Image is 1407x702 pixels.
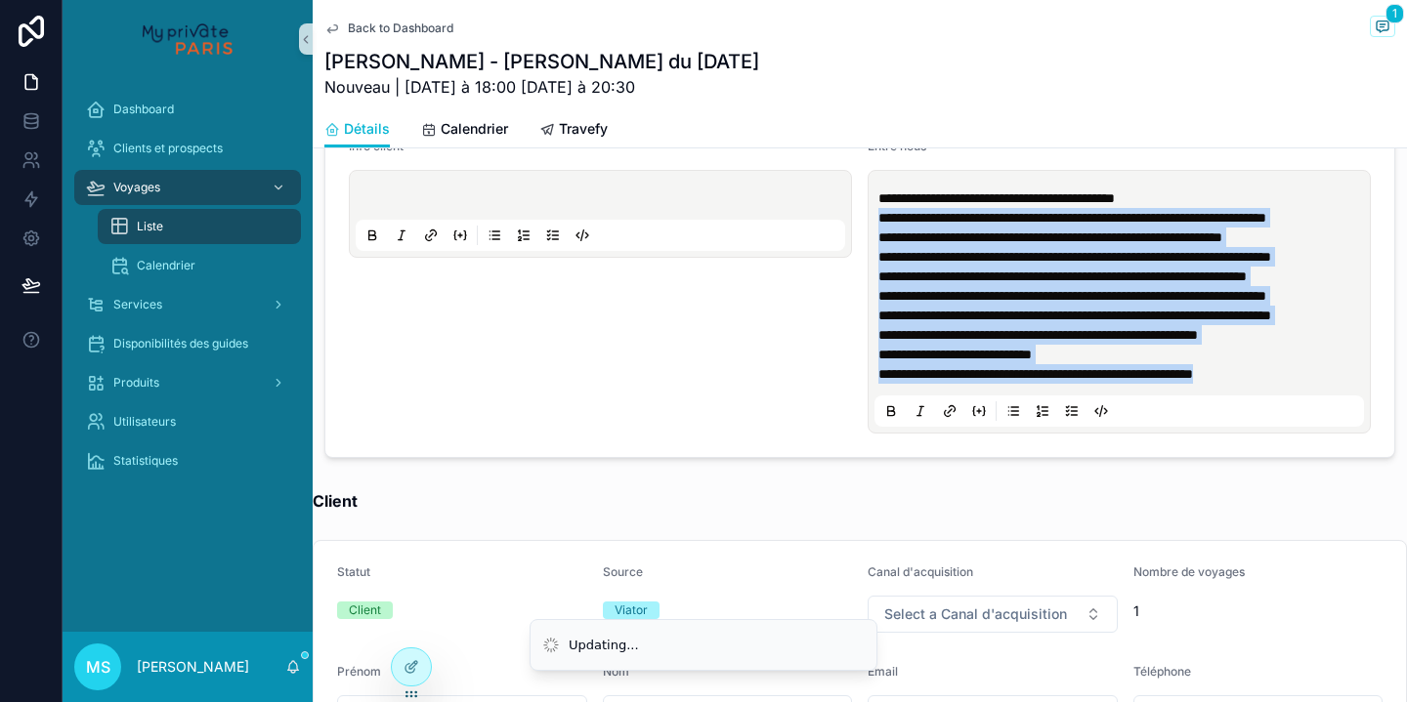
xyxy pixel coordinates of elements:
span: 1 [1386,4,1404,23]
a: Dashboard [74,92,301,127]
span: Back to Dashboard [348,21,453,36]
div: scrollable content [63,78,313,504]
a: Produits [74,365,301,400]
span: Calendrier [441,119,508,139]
div: Client [349,601,381,619]
span: Nouveau | [DATE] à 18:00 [DATE] à 20:30 [324,75,759,99]
a: Disponibilités des guides [74,326,301,361]
span: Prénom [337,664,381,679]
span: Source [603,564,643,579]
span: Disponibilités des guides [113,336,248,351]
span: Utilisateurs [113,414,176,430]
a: Calendrier [98,248,301,283]
button: 1 [1370,16,1395,40]
a: Voyages [74,170,301,205]
span: Nombre de voyages [1133,564,1245,579]
a: Utilisateurs [74,404,301,439]
button: Select Button [868,596,1118,633]
p: [PERSON_NAME] [137,657,249,677]
div: Viator [615,601,648,619]
span: Select a Canal d'acquisition [884,604,1067,624]
span: Téléphone [1133,664,1191,679]
span: Liste [137,219,163,234]
span: Clients et prospects [113,141,223,156]
a: Calendrier [421,111,508,150]
div: Updating... [569,636,639,655]
span: Dashboard [113,102,174,117]
span: Détails [344,119,390,139]
span: MS [86,655,110,679]
a: Détails [324,111,390,148]
span: Voyages [113,180,160,195]
a: Back to Dashboard [324,21,453,36]
span: Canal d'acquisition [868,564,973,579]
span: Statut [337,564,370,579]
span: Travefy [559,119,608,139]
a: Clients et prospects [74,131,301,166]
span: Produits [113,375,159,391]
h1: [PERSON_NAME] - [PERSON_NAME] du [DATE] [324,48,759,75]
a: Liste [98,209,301,244]
span: Calendrier [137,258,195,273]
span: Services [113,297,162,312]
span: Nom [603,664,629,679]
strong: Client [313,491,358,511]
a: Travefy [539,111,608,150]
a: Statistiques [74,443,301,478]
img: App logo [143,23,232,55]
span: Statistiques [113,453,178,469]
span: Email [868,664,898,679]
a: Services [74,287,301,322]
span: 1 [1133,601,1384,621]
